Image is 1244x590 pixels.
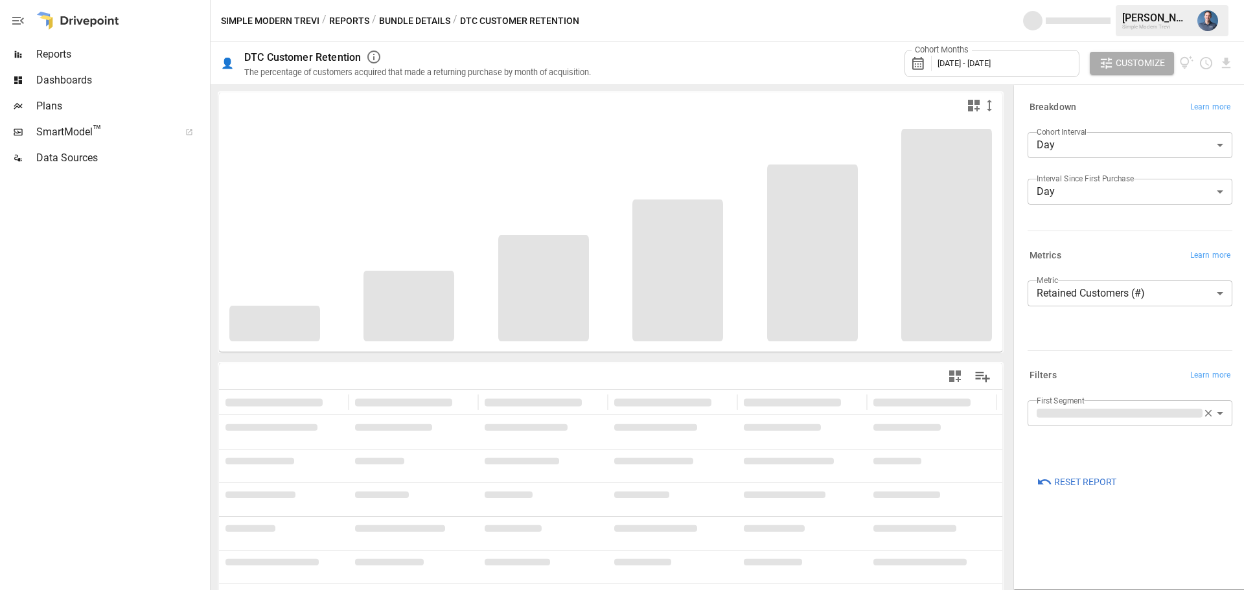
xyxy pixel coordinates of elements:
[1197,10,1218,31] img: Mike Beckham
[1028,179,1232,205] div: Day
[221,57,234,69] div: 👤
[36,47,207,62] span: Reports
[221,13,319,29] button: Simple Modern Trevi
[1190,369,1230,382] span: Learn more
[1030,100,1076,115] h6: Breakdown
[912,44,972,56] label: Cohort Months
[36,98,207,114] span: Plans
[1190,101,1230,114] span: Learn more
[1122,12,1190,24] div: [PERSON_NAME]
[1219,56,1234,71] button: Download report
[1037,126,1087,137] label: Cohort Interval
[93,122,102,139] span: ™
[1028,132,1232,158] div: Day
[1028,470,1125,494] button: Reset Report
[1122,24,1190,30] div: Simple Modern Trevi
[1179,52,1194,75] button: View documentation
[379,13,450,29] button: Bundle Details
[938,58,991,68] span: [DATE] - [DATE]
[968,362,997,391] button: Manage Columns
[1054,474,1116,490] span: Reset Report
[36,73,207,88] span: Dashboards
[244,51,361,63] div: DTC Customer Retention
[1090,52,1174,75] button: Customize
[1030,249,1061,263] h6: Metrics
[583,393,601,411] button: Sort
[1190,3,1226,39] button: Mike Beckham
[324,393,342,411] button: Sort
[1190,249,1230,262] span: Learn more
[36,124,171,140] span: SmartModel
[1116,55,1165,71] span: Customize
[322,13,327,29] div: /
[972,393,990,411] button: Sort
[372,13,376,29] div: /
[1037,173,1134,184] label: Interval Since First Purchase
[1199,56,1214,71] button: Schedule report
[842,393,860,411] button: Sort
[329,13,369,29] button: Reports
[1030,369,1057,383] h6: Filters
[453,13,457,29] div: /
[1037,275,1058,286] label: Metric
[1028,280,1232,306] div: Retained Customers (#)
[713,393,731,411] button: Sort
[454,393,472,411] button: Sort
[1037,395,1085,406] label: First Segment
[36,150,207,166] span: Data Sources
[244,67,591,77] div: The percentage of customers acquired that made a returning purchase by month of acquisition.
